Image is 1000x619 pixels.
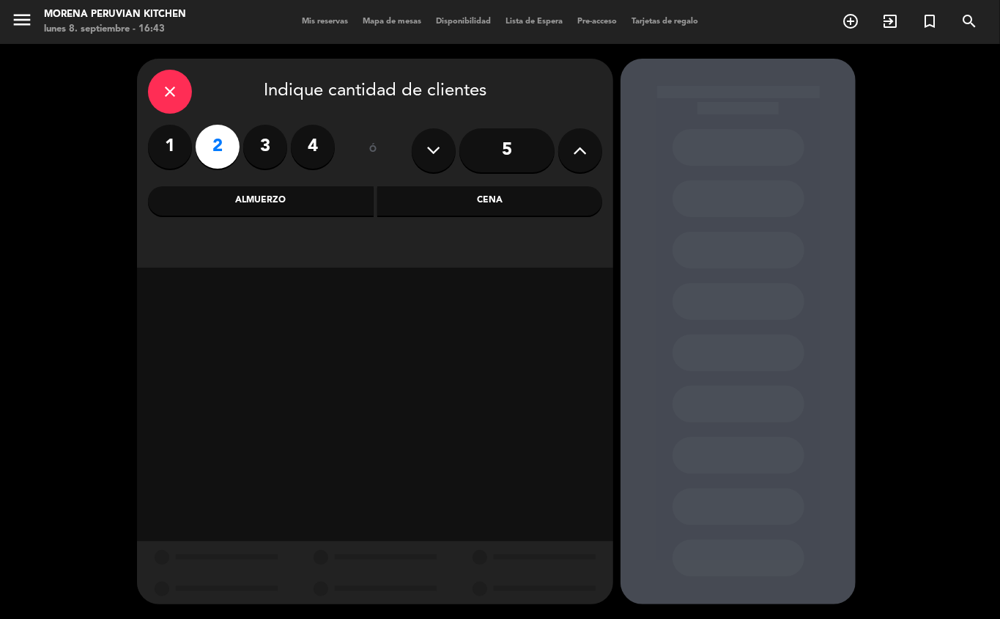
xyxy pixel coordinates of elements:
[921,12,938,30] i: turned_in_not
[498,18,570,26] span: Lista de Espera
[349,125,397,176] div: ó
[11,9,33,36] button: menu
[295,18,355,26] span: Mis reservas
[570,18,624,26] span: Pre-acceso
[196,125,240,169] label: 2
[355,18,429,26] span: Mapa de mesas
[429,18,498,26] span: Disponibilidad
[624,18,705,26] span: Tarjetas de regalo
[44,22,186,37] div: lunes 8. septiembre - 16:43
[44,7,186,22] div: Morena Peruvian Kitchen
[148,70,602,114] div: Indique cantidad de clientes
[842,12,859,30] i: add_circle_outline
[377,186,603,216] div: Cena
[148,186,374,216] div: Almuerzo
[148,125,192,169] label: 1
[881,12,899,30] i: exit_to_app
[243,125,287,169] label: 3
[11,9,33,31] i: menu
[161,83,179,100] i: close
[291,125,335,169] label: 4
[960,12,978,30] i: search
